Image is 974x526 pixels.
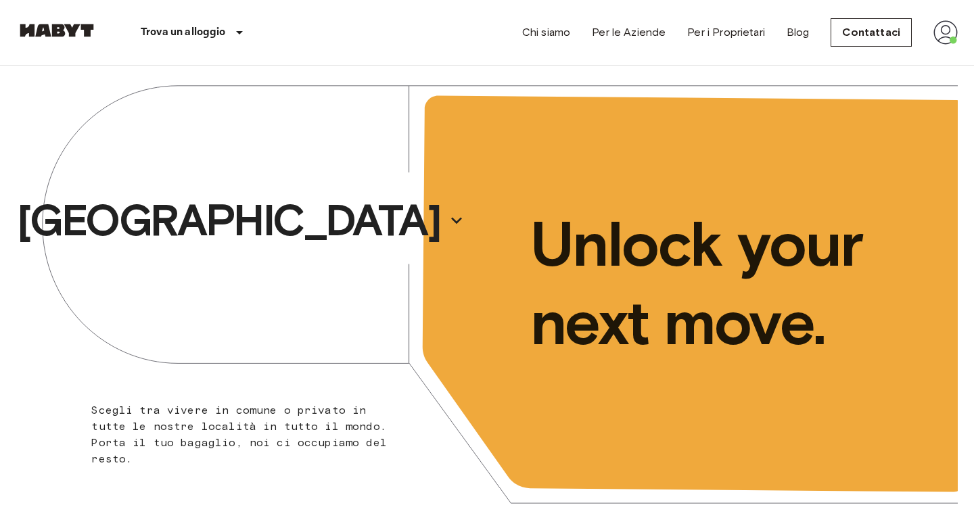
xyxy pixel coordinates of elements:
[530,205,936,362] p: Unlock your next move.
[141,24,226,41] p: Trova un alloggio
[933,20,958,45] img: avatar
[592,24,666,41] a: Per le Aziende
[11,189,470,252] button: [GEOGRAPHIC_DATA]
[787,24,810,41] a: Blog
[831,18,912,47] a: Contattaci
[91,402,402,467] p: Scegli tra vivere in comune o privato in tutte le nostre località in tutto il mondo. Porta il tuo...
[687,24,765,41] a: Per i Proprietari
[16,24,97,37] img: Habyt
[17,193,440,247] p: [GEOGRAPHIC_DATA]
[522,24,570,41] a: Chi siamo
